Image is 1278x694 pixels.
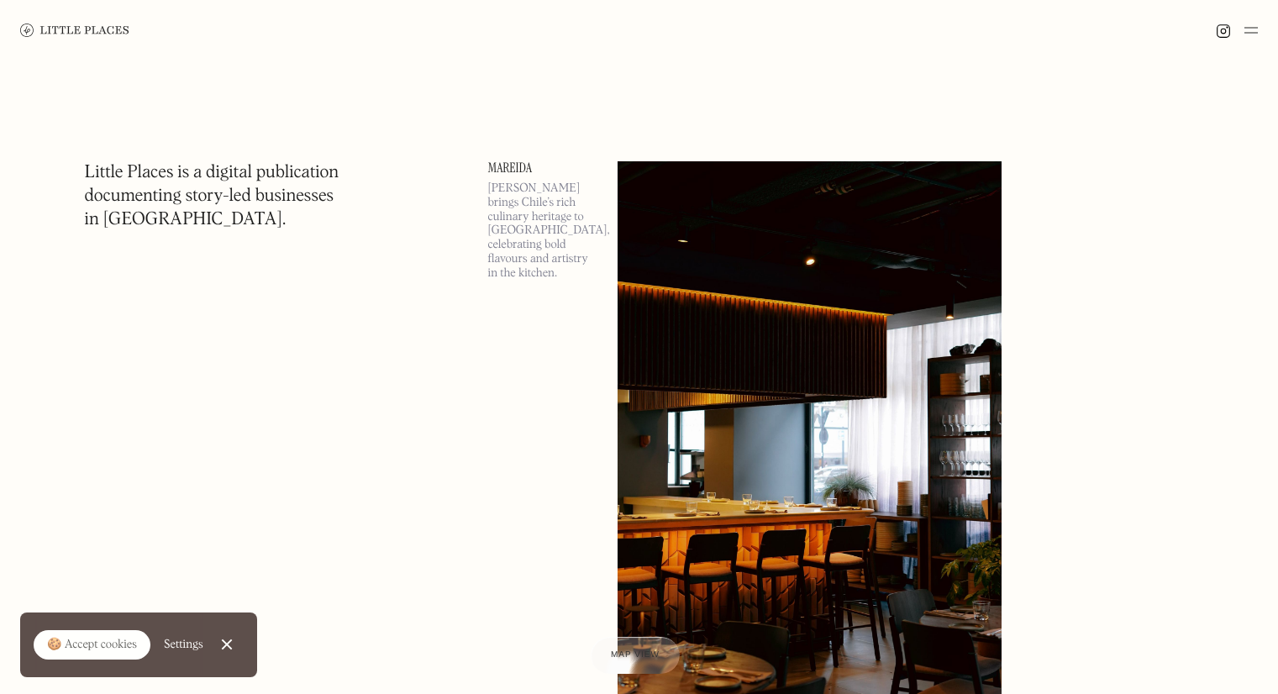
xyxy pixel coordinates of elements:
div: 🍪 Accept cookies [47,637,137,654]
a: Map view [591,637,680,674]
div: Settings [164,639,203,650]
div: Close Cookie Popup [226,644,227,645]
a: 🍪 Accept cookies [34,630,150,660]
span: Map view [611,650,660,660]
p: [PERSON_NAME] brings Chile’s rich culinary heritage to [GEOGRAPHIC_DATA], celebrating bold flavou... [488,181,597,281]
h1: Little Places is a digital publication documenting story-led businesses in [GEOGRAPHIC_DATA]. [85,161,339,232]
a: Close Cookie Popup [210,628,244,661]
a: Mareida [488,161,597,175]
a: Settings [164,626,203,664]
